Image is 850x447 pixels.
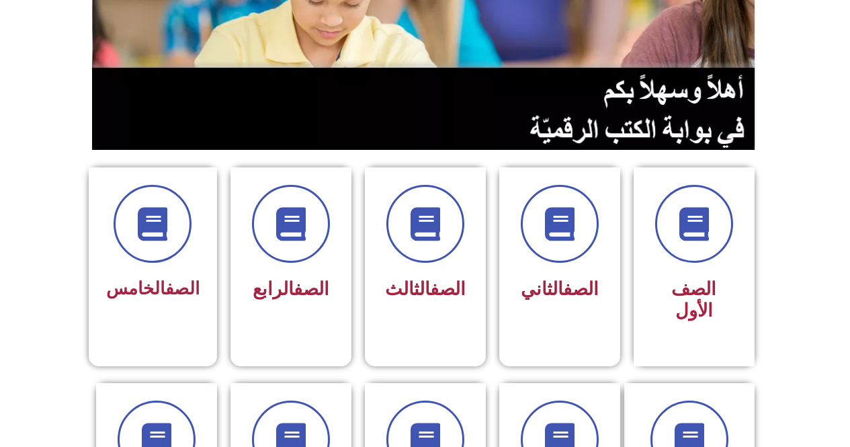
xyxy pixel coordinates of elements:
span: الرابع [253,278,329,300]
a: الصف [563,278,599,300]
a: الصف [294,278,329,300]
a: الصف [165,278,200,298]
span: الثاني [521,278,599,300]
span: الثالث [385,278,466,300]
span: الخامس [106,278,200,298]
span: الصف الأول [671,278,716,321]
a: الصف [430,278,466,300]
